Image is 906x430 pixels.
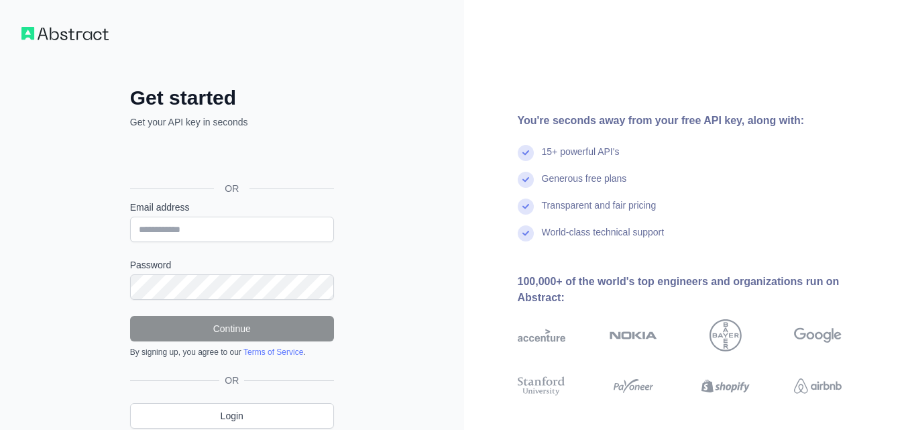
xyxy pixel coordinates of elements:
button: Continue [130,316,334,341]
img: stanford university [518,374,565,398]
iframe: Sign in with Google Button [123,144,338,173]
label: Email address [130,201,334,214]
div: Transparent and fair pricing [542,199,657,225]
img: accenture [518,319,565,352]
a: Terms of Service [243,347,303,357]
img: Workflow [21,27,109,40]
img: bayer [710,319,742,352]
h2: Get started [130,86,334,110]
span: OR [214,182,249,195]
img: check mark [518,225,534,241]
img: google [794,319,842,352]
img: payoneer [610,374,657,398]
div: Generous free plans [542,172,627,199]
div: World-class technical support [542,225,665,252]
img: shopify [701,374,749,398]
img: check mark [518,145,534,161]
span: OR [219,374,244,387]
img: check mark [518,172,534,188]
div: 100,000+ of the world's top engineers and organizations run on Abstract: [518,274,885,306]
img: check mark [518,199,534,215]
p: Get your API key in seconds [130,115,334,129]
img: nokia [610,319,657,352]
label: Password [130,258,334,272]
div: By signing up, you agree to our . [130,347,334,358]
div: 15+ powerful API's [542,145,620,172]
div: You're seconds away from your free API key, along with: [518,113,885,129]
a: Login [130,403,334,429]
img: airbnb [794,374,842,398]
